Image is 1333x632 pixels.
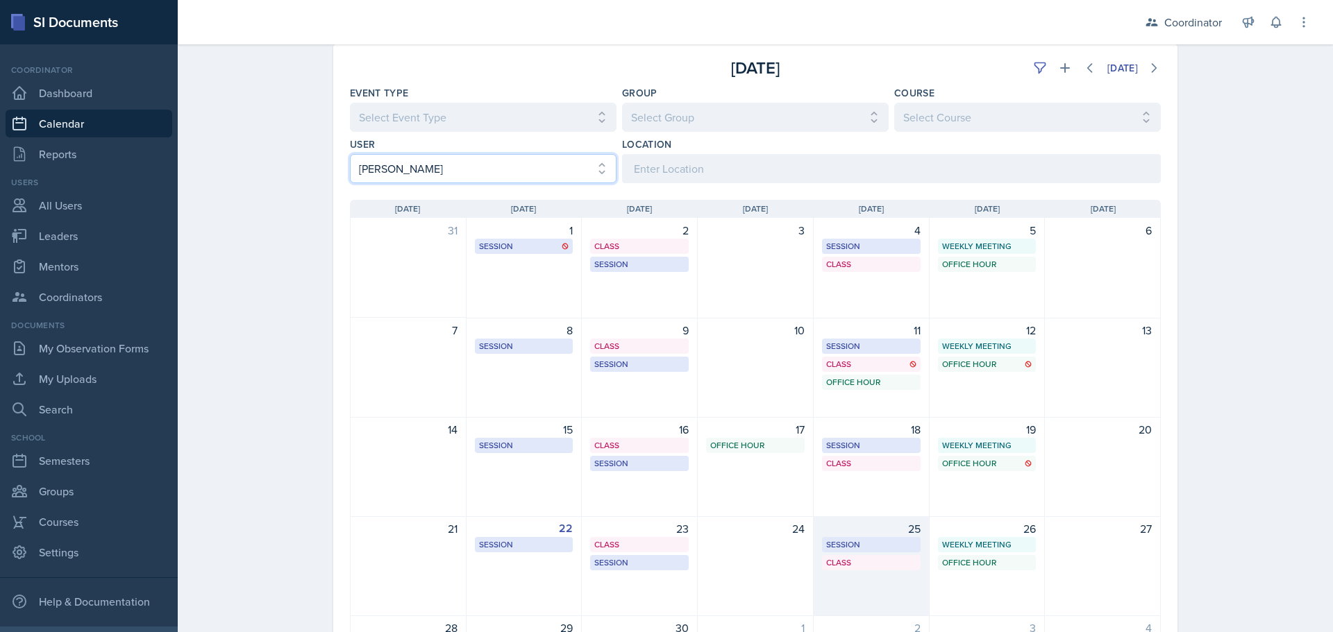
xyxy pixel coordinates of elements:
a: Calendar [6,110,172,137]
button: [DATE] [1098,56,1147,80]
label: User [350,137,375,151]
a: Dashboard [6,79,172,107]
span: [DATE] [743,203,768,215]
label: Location [622,137,672,151]
a: Settings [6,538,172,566]
div: Office Hour [942,258,1032,271]
div: Session [594,358,685,370]
div: Documents [6,319,172,332]
div: School [6,432,172,444]
div: Session [594,258,685,271]
div: Session [594,457,685,470]
div: 17 [706,421,805,438]
div: 4 [822,222,921,239]
a: All Users [6,191,172,219]
a: Leaders [6,222,172,250]
div: Weekly Meeting [942,240,1032,253]
span: [DATE] [395,203,420,215]
div: Weekly Meeting [942,439,1032,452]
span: [DATE] [627,203,652,215]
div: Session [594,556,685,569]
div: Coordinator [6,64,172,76]
div: Session [826,340,916,352]
a: Courses [6,508,172,536]
div: 26 [938,520,1037,537]
div: 14 [359,421,458,438]
div: Office Hour [710,439,800,452]
div: Session [479,538,569,551]
span: [DATE] [859,203,884,215]
a: My Observation Forms [6,334,172,362]
a: Mentors [6,253,172,280]
div: Users [6,176,172,189]
div: Class [826,258,916,271]
div: 24 [706,520,805,537]
label: Group [622,86,657,100]
div: Weekly Meeting [942,538,1032,551]
div: 15 [475,421,573,438]
div: Session [479,439,569,452]
input: Enter Location [622,154,1161,183]
div: 20 [1053,421,1152,438]
div: 6 [1053,222,1152,239]
a: Search [6,395,172,423]
div: 8 [475,322,573,339]
span: [DATE] [1091,203,1116,215]
div: 2 [590,222,689,239]
div: 23 [590,520,689,537]
div: 31 [359,222,458,239]
div: Class [826,556,916,569]
div: Session [479,340,569,352]
div: [DATE] [1107,62,1138,74]
div: 13 [1053,322,1152,339]
span: [DATE] [975,203,1000,215]
div: Session [479,240,569,253]
div: Session [826,439,916,452]
span: [DATE] [511,203,536,215]
div: 7 [359,322,458,339]
div: 11 [822,322,921,339]
div: Office Hour [826,376,916,388]
div: 12 [938,322,1037,339]
div: 5 [938,222,1037,239]
div: 21 [359,520,458,537]
div: [DATE] [620,55,890,80]
div: Office Hour [942,358,1032,370]
div: 27 [1053,520,1152,537]
a: Semesters [6,447,172,475]
div: Office Hour [942,556,1032,569]
div: 22 [475,520,573,537]
div: Class [826,358,916,370]
label: Course [894,86,934,100]
div: Class [594,538,685,551]
div: 1 [475,222,573,239]
div: Session [826,538,916,551]
div: 3 [706,222,805,239]
a: My Uploads [6,365,172,393]
div: 18 [822,421,921,438]
label: Event Type [350,86,409,100]
div: Session [826,240,916,253]
div: Weekly Meeting [942,340,1032,352]
div: 25 [822,520,921,537]
div: Help & Documentation [6,588,172,615]
div: Class [594,340,685,352]
div: 10 [706,322,805,339]
div: Class [594,240,685,253]
div: Office Hour [942,457,1032,470]
div: 9 [590,322,689,339]
div: Class [594,439,685,452]
div: Class [826,457,916,470]
div: Coordinator [1164,14,1222,31]
div: 16 [590,421,689,438]
a: Groups [6,477,172,505]
a: Coordinators [6,283,172,311]
a: Reports [6,140,172,168]
div: 19 [938,421,1037,438]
